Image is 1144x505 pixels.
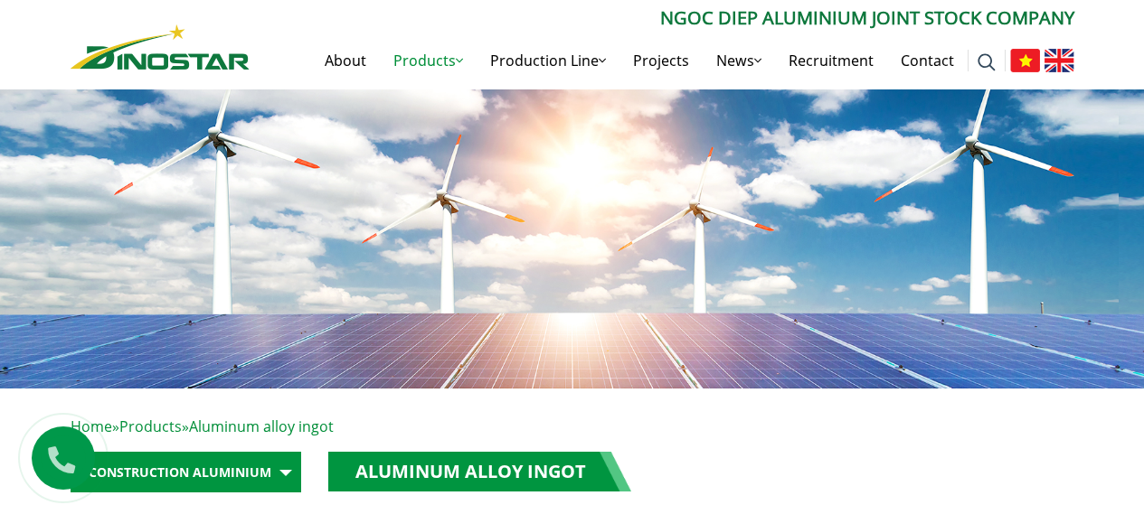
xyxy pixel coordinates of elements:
a: Products [119,416,182,436]
span: » » [71,416,334,436]
a: Products [380,32,477,89]
img: search [978,53,996,71]
img: Nhôm Dinostar [71,24,250,70]
p: Ngoc Diep Aluminium Joint Stock Company [250,5,1074,32]
a: Projects [619,32,703,89]
a: Production Line [477,32,619,89]
img: Tiếng Việt [1010,49,1040,72]
img: English [1045,49,1074,72]
h1: Aluminum alloy ingot [328,452,631,491]
a: Contact [887,32,968,89]
a: News [703,32,775,89]
a: About [311,32,380,89]
span: Aluminum alloy ingot [189,416,334,436]
a: Construction Aluminium [71,452,301,493]
a: Recruitment [775,32,887,89]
